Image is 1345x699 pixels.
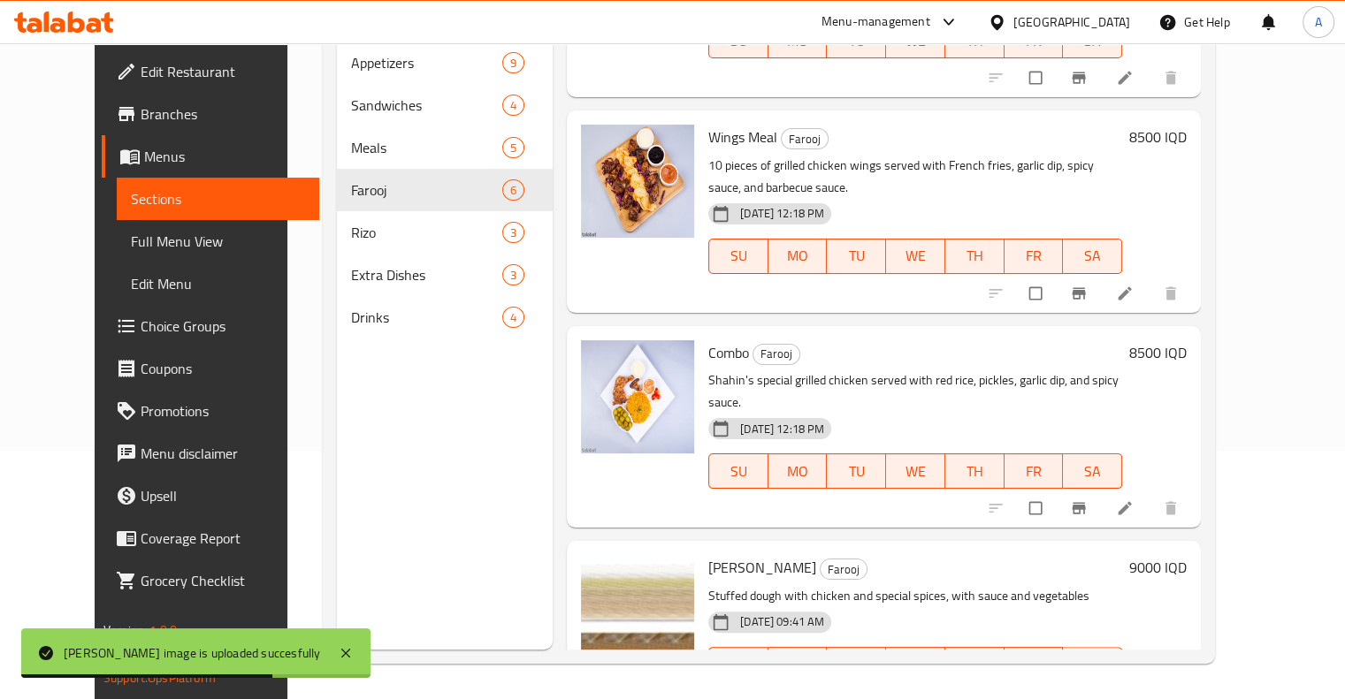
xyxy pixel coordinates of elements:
[1151,58,1194,97] button: delete
[945,239,1005,274] button: TH
[1129,125,1187,149] h6: 8500 IQD
[945,453,1005,489] button: TH
[733,613,831,630] span: [DATE] 09:41 AM
[351,307,502,328] span: Drinks
[952,28,997,54] span: TH
[581,340,694,453] img: Combo
[708,585,1122,607] p: Stuffed dough with chicken and special spices, with sauce and vegetables
[64,643,321,663] div: [PERSON_NAME] image is uploaded succesfully
[337,84,553,126] div: Sandwiches4
[503,182,523,199] span: 6
[503,55,523,72] span: 9
[102,517,319,559] a: Coverage Report
[503,224,523,241] span: 3
[886,647,945,682] button: WE
[502,95,524,116] div: items
[708,124,777,150] span: Wings Meal
[337,34,553,346] nav: Menu sections
[503,309,523,326] span: 4
[827,239,886,274] button: TU
[768,647,828,682] button: MO
[716,243,761,269] span: SU
[1012,28,1057,54] span: FR
[1012,459,1057,484] span: FR
[1012,243,1057,269] span: FR
[337,254,553,296] div: Extra Dishes3
[886,453,945,489] button: WE
[708,339,749,366] span: Combo
[1129,340,1187,365] h6: 8500 IQD
[1059,274,1102,313] button: Branch-specific-item
[1070,243,1115,269] span: SA
[581,555,694,668] img: Shaheen Kaak
[1019,277,1056,310] span: Select to update
[351,222,502,243] span: Rizo
[821,559,867,580] span: Farooj
[781,128,829,149] div: Farooj
[502,264,524,285] div: items
[131,231,305,252] span: Full Menu View
[708,554,816,581] span: [PERSON_NAME]
[1151,489,1194,528] button: delete
[117,220,319,262] a: Full Menu View
[834,28,879,54] span: TU
[1315,12,1322,32] span: A
[952,459,997,484] span: TH
[708,239,768,274] button: SU
[733,205,831,222] span: [DATE] 12:18 PM
[893,243,938,269] span: WE
[337,169,553,211] div: Farooj6
[149,619,177,642] span: 1.0.0
[141,103,305,125] span: Branches
[1013,12,1130,32] div: [GEOGRAPHIC_DATA]
[337,296,553,338] div: Drinks4
[141,528,305,549] span: Coverage Report
[1151,274,1194,313] button: delete
[820,558,867,580] div: Farooj
[102,559,319,602] a: Grocery Checklist
[782,129,828,149] span: Farooj
[502,52,524,73] div: items
[102,432,319,475] a: Menu disclaimer
[141,400,305,422] span: Promotions
[502,179,524,201] div: items
[141,485,305,506] span: Upsell
[102,305,319,347] a: Choice Groups
[117,178,319,220] a: Sections
[337,42,553,84] div: Appetizers9
[131,188,305,209] span: Sections
[351,137,502,158] span: Meals
[337,211,553,254] div: Rizo3
[1116,285,1137,302] a: Edit menu item
[141,358,305,379] span: Coupons
[827,453,886,489] button: TU
[1059,58,1102,97] button: Branch-specific-item
[351,95,502,116] span: Sandwiches
[776,243,821,269] span: MO
[581,125,694,238] img: Wings Meal
[502,307,524,328] div: items
[952,243,997,269] span: TH
[834,243,879,269] span: TU
[141,61,305,82] span: Edit Restaurant
[733,421,831,437] span: [DATE] 12:18 PM
[834,459,879,484] span: TU
[708,155,1122,199] p: 10 pieces of grilled chicken wings served with French fries, garlic dip, spicy sauce, and barbecu...
[776,28,821,54] span: MO
[768,453,828,489] button: MO
[503,140,523,156] span: 5
[1070,459,1115,484] span: SA
[141,443,305,464] span: Menu disclaimer
[102,93,319,135] a: Branches
[1005,239,1064,274] button: FR
[337,126,553,169] div: Meals5
[1063,453,1122,489] button: SA
[716,459,761,484] span: SU
[708,369,1122,414] p: Shahin's special grilled chicken served with red rice, pickles, garlic dip, and spicy sauce.
[753,344,800,365] div: Farooj
[753,344,799,364] span: Farooj
[503,267,523,284] span: 3
[827,647,886,682] button: TU
[1005,453,1064,489] button: FR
